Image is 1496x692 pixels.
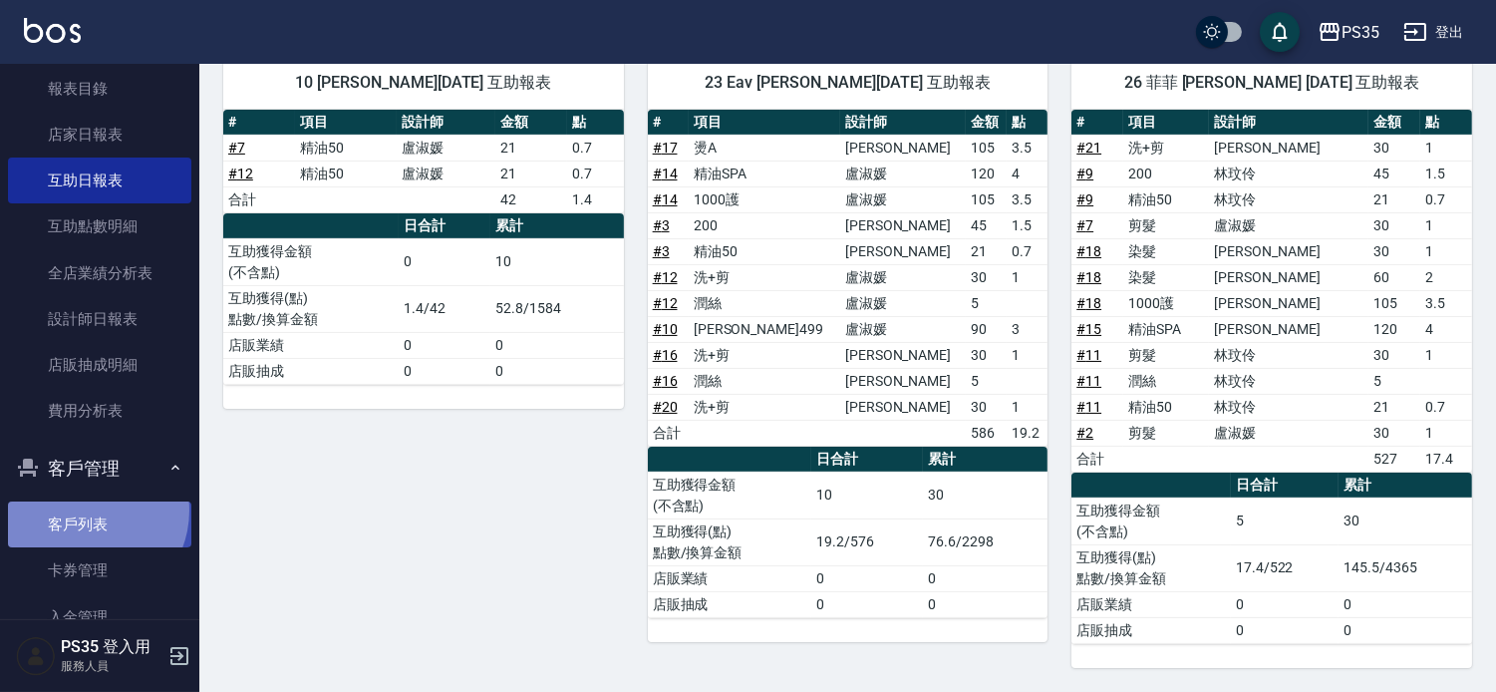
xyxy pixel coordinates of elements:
[1420,186,1472,212] td: 0.7
[1368,368,1420,394] td: 5
[966,212,1007,238] td: 45
[648,519,812,565] td: 互助獲得(點) 點數/換算金額
[1123,161,1209,186] td: 200
[653,295,678,311] a: #12
[653,243,670,259] a: #3
[1095,73,1448,93] span: 26 菲菲 [PERSON_NAME] [DATE] 互助報表
[923,519,1047,565] td: 76.6/2298
[1076,140,1101,156] a: #21
[1342,20,1379,45] div: PS35
[228,140,245,156] a: #7
[8,112,191,158] a: 店家日報表
[689,212,840,238] td: 200
[1420,420,1472,446] td: 1
[1420,110,1472,136] th: 點
[1007,394,1047,420] td: 1
[689,342,840,368] td: 洗+剪
[495,110,567,136] th: 金額
[295,110,397,136] th: 項目
[8,594,191,640] a: 入金管理
[811,447,923,473] th: 日合計
[8,388,191,434] a: 費用分析表
[1339,617,1472,643] td: 0
[966,110,1007,136] th: 金額
[1368,316,1420,342] td: 120
[8,158,191,203] a: 互助日報表
[689,290,840,316] td: 潤絲
[1071,473,1472,644] table: a dense table
[1071,617,1231,643] td: 店販抽成
[1071,544,1231,591] td: 互助獲得(點) 點數/換算金額
[24,18,81,43] img: Logo
[1368,290,1420,316] td: 105
[653,191,678,207] a: #14
[8,296,191,342] a: 設計師日報表
[1231,498,1339,544] td: 5
[648,447,1048,618] table: a dense table
[1368,110,1420,136] th: 金額
[1007,161,1047,186] td: 4
[1209,420,1368,446] td: 盧淑媛
[397,110,495,136] th: 設計師
[1076,166,1093,181] a: #9
[1368,264,1420,290] td: 60
[1420,316,1472,342] td: 4
[61,637,162,657] h5: PS35 登入用
[490,213,624,239] th: 累計
[1123,186,1209,212] td: 精油50
[567,161,624,186] td: 0.7
[966,264,1007,290] td: 30
[1076,269,1101,285] a: #18
[1007,420,1047,446] td: 19.2
[1368,446,1420,472] td: 527
[966,238,1007,264] td: 21
[1123,110,1209,136] th: 項目
[840,135,966,161] td: [PERSON_NAME]
[490,238,624,285] td: 10
[648,472,812,519] td: 互助獲得金額 (不含點)
[966,290,1007,316] td: 5
[840,110,966,136] th: 設計師
[1123,264,1209,290] td: 染髮
[966,368,1007,394] td: 5
[567,135,624,161] td: 0.7
[811,565,923,591] td: 0
[1209,110,1368,136] th: 設計師
[1123,368,1209,394] td: 潤絲
[1007,110,1047,136] th: 點
[1209,135,1368,161] td: [PERSON_NAME]
[8,203,191,249] a: 互助點數明細
[840,394,966,420] td: [PERSON_NAME]
[223,186,295,212] td: 合計
[840,316,966,342] td: 盧淑媛
[1420,135,1472,161] td: 1
[1123,238,1209,264] td: 染髮
[840,368,966,394] td: [PERSON_NAME]
[8,250,191,296] a: 全店業績分析表
[1368,212,1420,238] td: 30
[648,110,1048,447] table: a dense table
[653,166,678,181] a: #14
[1123,135,1209,161] td: 洗+剪
[672,73,1025,93] span: 23 Eav [PERSON_NAME][DATE] 互助報表
[1395,14,1472,51] button: 登出
[8,66,191,112] a: 報表目錄
[1007,316,1047,342] td: 3
[8,547,191,593] a: 卡券管理
[689,394,840,420] td: 洗+剪
[966,342,1007,368] td: 30
[1368,238,1420,264] td: 30
[1420,446,1472,472] td: 17.4
[1231,544,1339,591] td: 17.4/522
[923,447,1047,473] th: 累計
[1123,342,1209,368] td: 剪髮
[397,161,495,186] td: 盧淑媛
[840,342,966,368] td: [PERSON_NAME]
[811,472,923,519] td: 10
[1123,316,1209,342] td: 精油SPA
[1260,12,1300,52] button: save
[1071,110,1123,136] th: #
[1209,368,1368,394] td: 林玟伶
[223,285,399,332] td: 互助獲得(點) 點數/換算金額
[689,186,840,212] td: 1000護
